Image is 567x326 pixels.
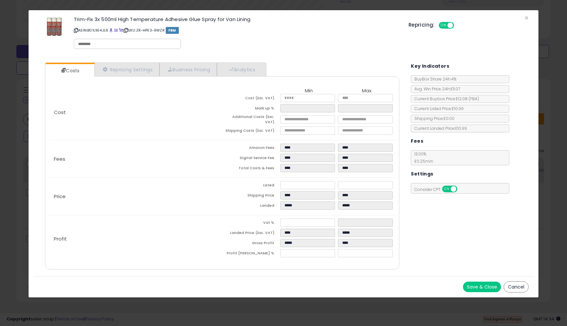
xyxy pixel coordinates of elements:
span: 13.00 % [411,151,433,164]
a: BuyBox page [109,28,113,33]
a: Repricing Settings [94,63,159,76]
span: Avg. Win Price 24h: £11.07 [411,86,460,92]
h5: Key Indicators [411,62,449,70]
span: Shipping Price: £0.00 [411,116,454,121]
p: Price [49,194,222,199]
span: ON [439,23,448,28]
th: Max [338,88,396,94]
td: Mark up % [222,104,280,114]
a: Analytics [217,63,265,76]
span: OFF [453,23,463,28]
th: Min [280,88,338,94]
a: All offer listings [114,28,118,33]
td: Additional Costs (Exc. VAT) [222,114,280,127]
td: Vat % [222,219,280,229]
p: Profit [49,236,222,242]
td: Shipping Costs (Exc. VAT) [222,127,280,137]
a: Costs [45,64,94,77]
img: 51e9+u6+9qL._SL60_.jpg [44,17,64,36]
button: Cancel [504,281,529,292]
button: Save & Close [463,282,501,292]
p: Fees [49,156,222,162]
a: Business Pricing [159,63,217,76]
h5: Settings [411,170,433,178]
h3: Trim-Fix 3x 500ml High Temperature Adhesive Glue Spray for Van Lining [74,17,399,22]
span: Current Landed Price: £10.99 [411,126,467,131]
td: Amazon Fees [222,144,280,154]
td: Landed Price (Exc. VAT) [222,229,280,239]
span: FBM [166,27,179,34]
td: Cost (Exc. VAT) [222,94,280,104]
td: Digital Service Fee [222,154,280,164]
span: × [524,13,529,23]
td: Total Costs & Fees [222,164,280,174]
span: ( FBA ) [469,96,479,102]
p: Cost [49,110,222,115]
h5: Fees [411,137,423,145]
td: Shipping Price [222,191,280,201]
span: £0.25 min [411,158,433,164]
td: Gross Profit [222,239,280,249]
a: Your listing only [119,28,122,33]
td: Profit [PERSON_NAME] % [222,249,280,259]
span: BuyBox Share 24h: 4% [411,76,456,82]
p: ASIN: B01L9E4JL6 | SKU: ZR-HPE3-9WZR [74,25,399,35]
span: Current Listed Price: £10.99 [411,106,464,111]
h5: Repricing: [409,22,435,28]
span: £12.08 [456,96,479,102]
span: OFF [456,186,467,192]
td: Landed [222,201,280,212]
span: Current Buybox Price: [411,96,479,102]
span: Consider CPT: [411,187,466,192]
span: ON [443,186,451,192]
td: Listed [222,181,280,191]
